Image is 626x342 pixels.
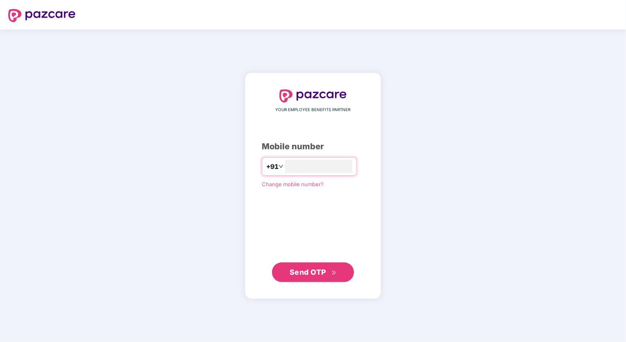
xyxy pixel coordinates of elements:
[276,107,351,113] span: YOUR EMPLOYEE BENEFITS PARTNER
[266,162,279,172] span: +91
[279,164,283,169] span: down
[290,268,326,276] span: Send OTP
[272,262,354,282] button: Send OTPdouble-right
[262,181,324,187] a: Change mobile number?
[279,89,347,103] img: logo
[8,9,75,22] img: logo
[331,270,337,276] span: double-right
[262,140,364,153] div: Mobile number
